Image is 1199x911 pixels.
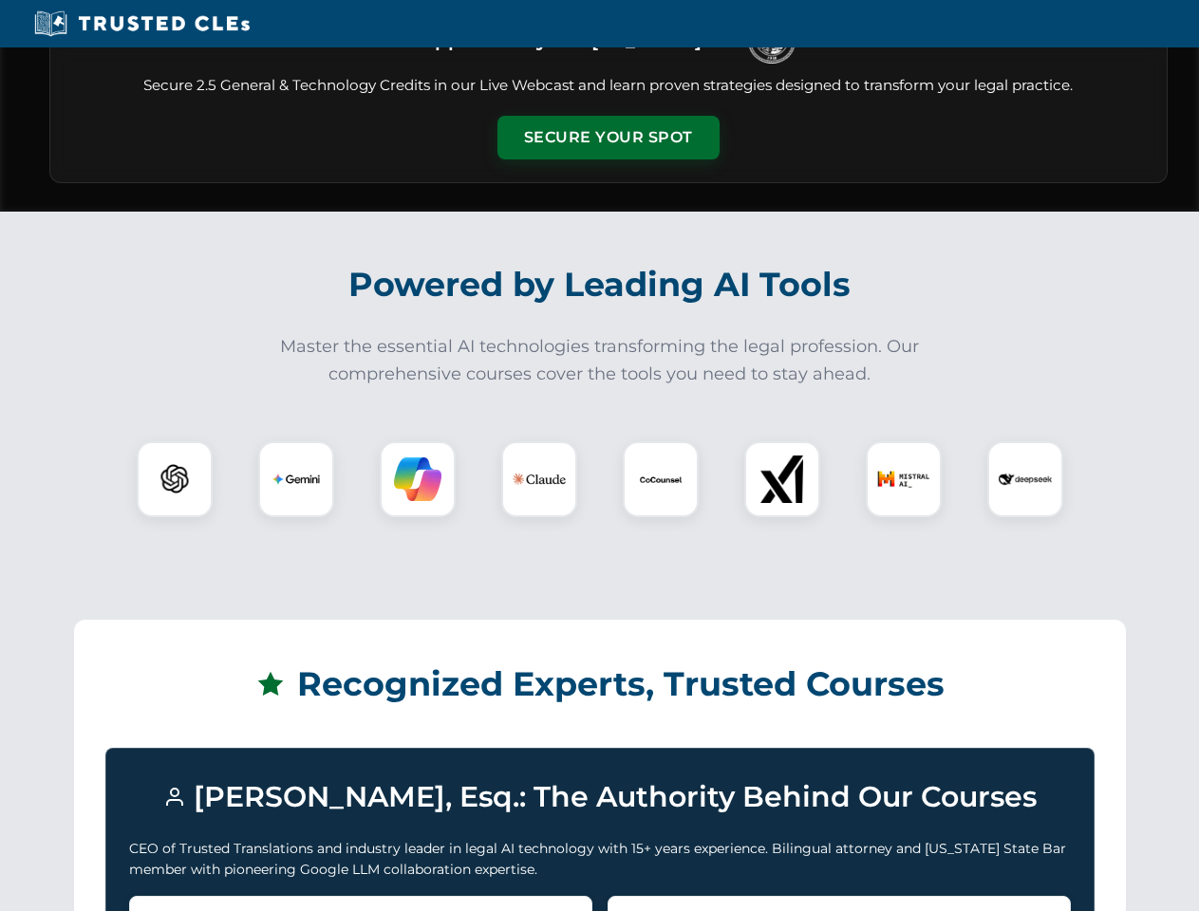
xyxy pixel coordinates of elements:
[637,455,684,503] img: CoCounsel Logo
[866,441,942,517] div: Mistral AI
[268,333,932,388] p: Master the essential AI technologies transforming the legal profession. Our comprehensive courses...
[129,838,1071,881] p: CEO of Trusted Translations and industry leader in legal AI technology with 15+ years experience....
[987,441,1063,517] div: DeepSeek
[623,441,699,517] div: CoCounsel
[129,772,1071,823] h3: [PERSON_NAME], Esq.: The Authority Behind Our Courses
[999,453,1052,506] img: DeepSeek Logo
[73,75,1144,97] p: Secure 2.5 General & Technology Credits in our Live Webcast and learn proven strategies designed ...
[497,116,720,159] button: Secure Your Spot
[147,452,202,507] img: ChatGPT Logo
[513,453,566,506] img: Claude Logo
[258,441,334,517] div: Gemini
[877,453,930,506] img: Mistral AI Logo
[394,455,441,503] img: Copilot Logo
[28,9,255,38] img: Trusted CLEs
[74,251,1126,318] h2: Powered by Leading AI Tools
[501,441,577,517] div: Claude
[744,441,820,517] div: xAI
[105,651,1095,717] h2: Recognized Experts, Trusted Courses
[137,441,213,517] div: ChatGPT
[380,441,456,517] div: Copilot
[759,455,806,503] img: xAI Logo
[272,455,320,503] img: Gemini Logo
